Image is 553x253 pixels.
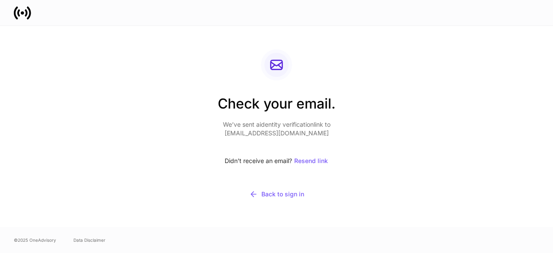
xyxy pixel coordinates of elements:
button: Back to sign in [218,184,336,204]
div: Resend link [294,158,328,164]
h2: Check your email. [218,94,336,120]
span: © 2025 OneAdvisory [14,237,56,243]
button: Resend link [294,151,328,170]
p: We’ve sent a identity verification link to [EMAIL_ADDRESS][DOMAIN_NAME] [218,120,336,138]
a: Data Disclaimer [73,237,105,243]
div: Back to sign in [249,190,304,199]
div: Didn’t receive an email? [218,151,336,170]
